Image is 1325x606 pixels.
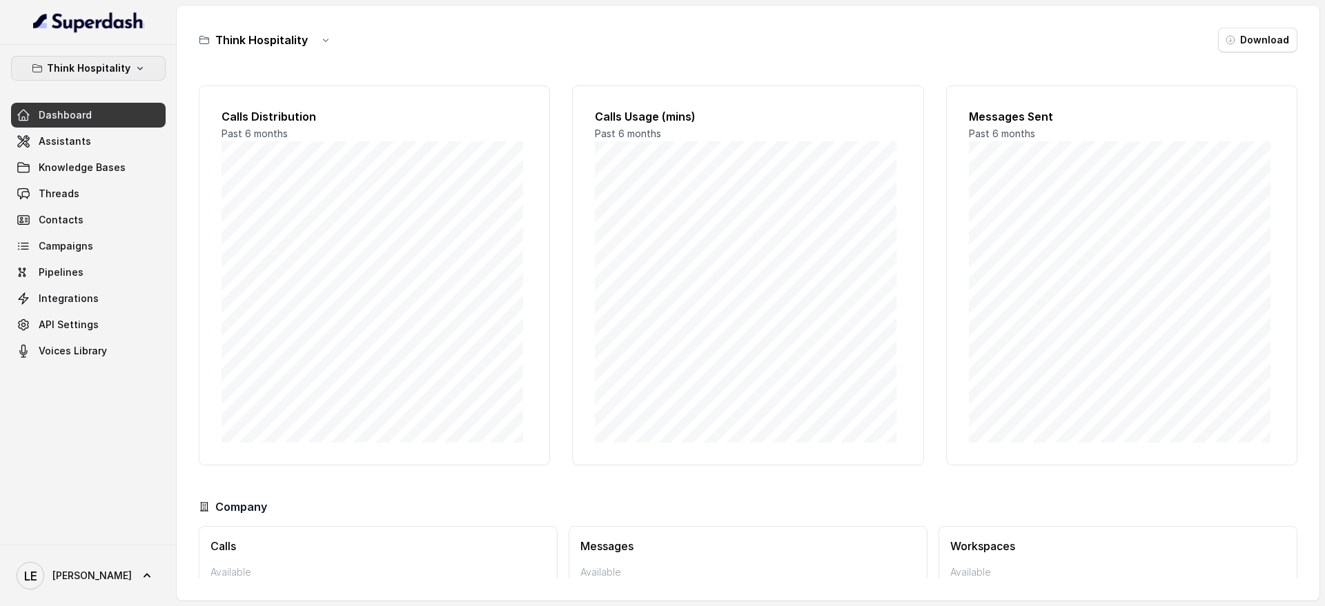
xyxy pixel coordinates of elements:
span: Past 6 months [222,128,288,139]
span: Campaigns [39,239,93,253]
span: API Settings [39,318,99,332]
h3: Company [215,498,267,515]
span: Knowledge Bases [39,161,126,174]
a: API Settings [11,312,166,337]
button: Download [1218,28,1297,52]
a: Assistants [11,129,166,154]
h3: Messages [580,538,916,554]
a: Campaigns [11,234,166,259]
span: Past 6 months [969,128,1035,139]
a: Knowledge Bases [11,155,166,180]
a: Voices Library [11,339,166,363]
span: Voices Library [39,344,107,358]
button: Think Hospitality [11,56,166,81]
h3: Workspaces [950,538,1286,554]
span: Integrations [39,292,99,305]
p: Think Hospitality [47,60,130,77]
text: LE [24,569,37,583]
a: Contacts [11,208,166,232]
span: Past 6 months [595,128,661,139]
a: Pipelines [11,260,166,285]
a: Dashboard [11,103,166,128]
h2: Calls Usage (mins) [595,108,901,125]
h3: Think Hospitality [215,32,308,48]
span: Dashboard [39,108,92,122]
p: Available [950,565,1286,579]
img: light.svg [33,11,144,33]
a: Threads [11,181,166,206]
h3: Calls [210,538,546,554]
span: Pipelines [39,265,84,279]
p: Available [210,565,546,579]
span: Assistants [39,134,91,148]
a: [PERSON_NAME] [11,556,166,595]
h2: Calls Distribution [222,108,527,125]
p: Available [580,565,916,579]
span: Contacts [39,213,84,227]
span: Threads [39,187,79,201]
a: Integrations [11,286,166,311]
h2: Messages Sent [969,108,1275,125]
span: [PERSON_NAME] [52,569,132,583]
